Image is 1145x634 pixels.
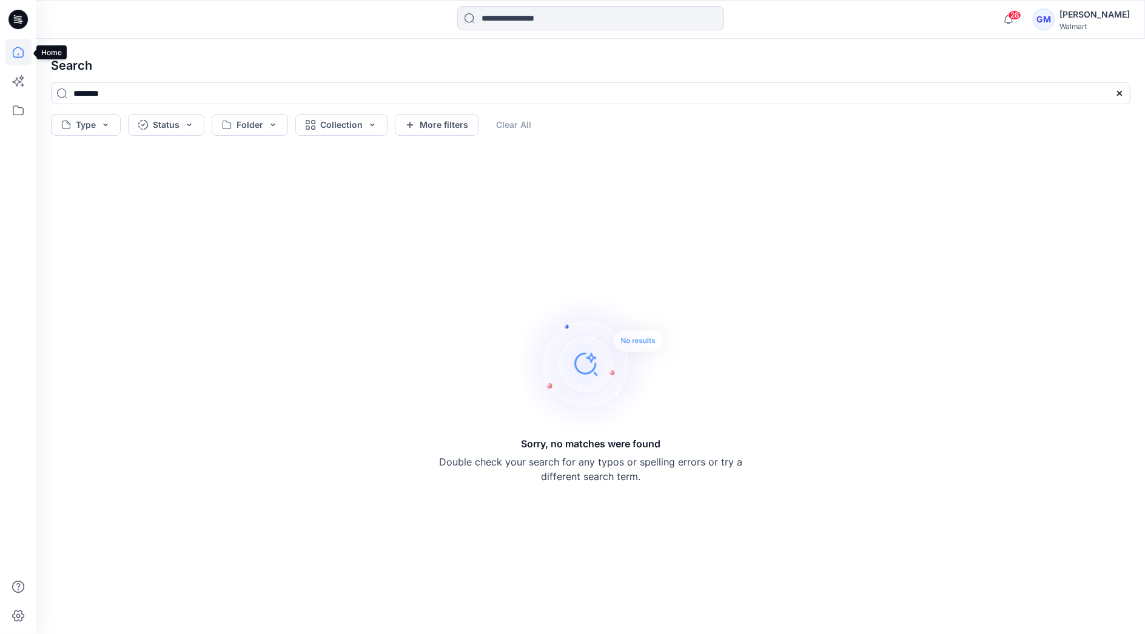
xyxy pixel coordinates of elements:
[439,455,742,484] p: Double check your search for any typos or spelling errors or try a different search term.
[128,114,204,136] button: Status
[395,114,478,136] button: More filters
[521,436,660,451] h5: Sorry, no matches were found
[1059,7,1130,22] div: [PERSON_NAME]
[295,114,388,136] button: Collection
[51,114,121,136] button: Type
[1059,22,1130,31] div: Walmart
[41,48,1140,82] h4: Search
[1033,8,1055,30] div: GM
[1008,10,1021,20] span: 28
[515,291,685,436] img: Sorry, no matches were found
[212,114,288,136] button: Folder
